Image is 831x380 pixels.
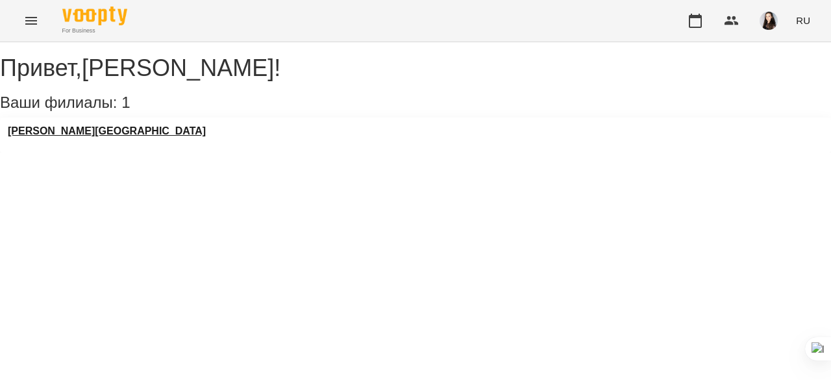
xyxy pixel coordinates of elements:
[791,8,815,32] button: RU
[8,125,206,137] a: [PERSON_NAME][GEOGRAPHIC_DATA]
[121,94,130,111] span: 1
[16,5,47,36] button: Menu
[760,12,778,30] img: 2b2a3de146a5ec26e86268bda89e9924.jpeg
[796,14,810,27] span: RU
[62,27,127,35] span: For Business
[62,6,127,25] img: Voopty Logo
